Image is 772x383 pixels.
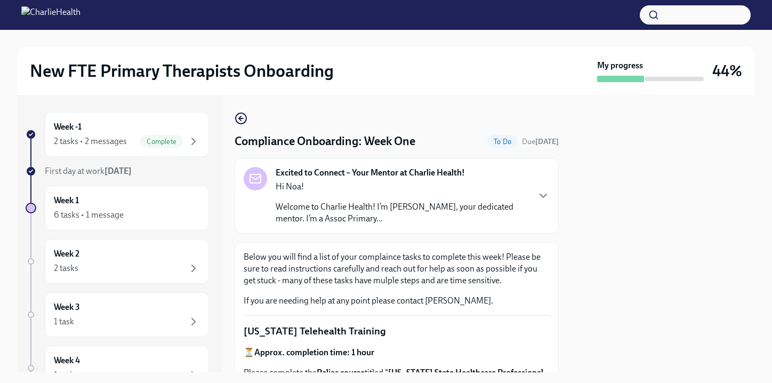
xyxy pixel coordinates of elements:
[254,347,374,357] strong: Approx. completion time: 1 hour
[522,137,559,146] span: Due
[26,292,209,337] a: Week 31 task
[26,239,209,284] a: Week 22 tasks
[54,301,80,313] h6: Week 3
[317,368,365,378] strong: Relias course
[54,135,127,147] div: 2 tasks • 2 messages
[30,60,334,82] h2: New FTE Primary Therapists Onboarding
[26,186,209,230] a: Week 16 tasks • 1 message
[54,121,82,133] h6: Week -1
[522,137,559,147] span: September 21st, 2025 10:00
[26,112,209,157] a: Week -12 tasks • 2 messagesComplete
[276,167,465,179] strong: Excited to Connect – Your Mentor at Charlie Health!
[104,166,132,176] strong: [DATE]
[244,347,550,358] p: ⏳
[26,165,209,177] a: First day at work[DATE]
[712,61,742,81] h3: 44%
[54,355,80,366] h6: Week 4
[244,324,550,338] p: [US_STATE] Telehealth Training
[235,133,415,149] h4: Compliance Onboarding: Week One
[45,166,132,176] span: First day at work
[276,181,528,193] p: Hi Noa!
[54,262,78,274] div: 2 tasks
[276,201,528,225] p: Welcome to Charlie Health! I’m [PERSON_NAME], your dedicated mentor. I’m a Assoc Primary...
[54,369,74,381] div: 1 task
[244,295,550,307] p: If you are needing help at any point please contact [PERSON_NAME].
[21,6,81,23] img: CharlieHealth
[54,209,124,221] div: 6 tasks • 1 message
[597,60,643,71] strong: My progress
[54,248,79,260] h6: Week 2
[54,316,74,328] div: 1 task
[54,195,79,206] h6: Week 1
[487,138,518,146] span: To Do
[140,138,183,146] span: Complete
[535,137,559,146] strong: [DATE]
[244,251,550,286] p: Below you will find a list of your complaince tasks to complete this week! Please be sure to read...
